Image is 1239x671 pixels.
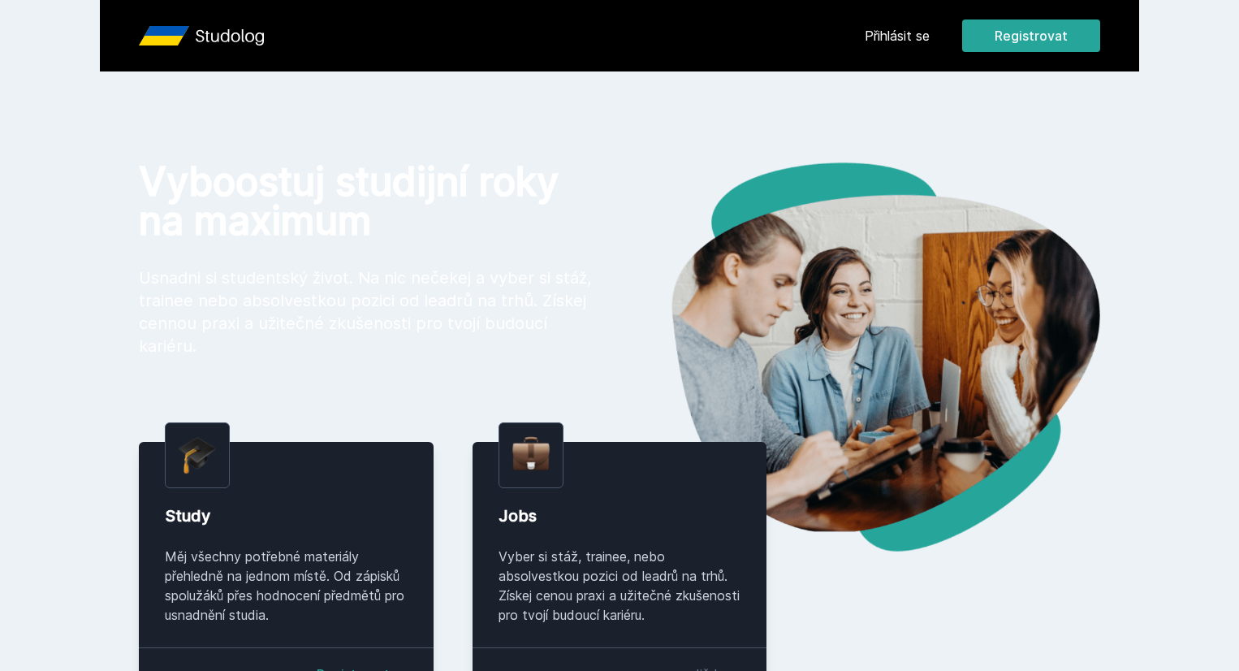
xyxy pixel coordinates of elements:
[139,162,594,240] h1: Vyboostuj studijní roky na maximum
[499,547,741,625] div: Vyber si stáž, trainee, nebo absolvestkou pozici od leadrů na trhů. Získej cenou praxi a užitečné...
[165,504,408,527] div: Study
[179,436,216,474] img: graduation-cap.png
[139,266,594,357] p: Usnadni si studentský život. Na nic nečekej a vyber si stáž, trainee nebo absolvestkou pozici od ...
[499,504,741,527] div: Jobs
[962,19,1100,52] button: Registrovat
[165,547,408,625] div: Měj všechny potřebné materiály přehledně na jednom místě. Od zápisků spolužáků přes hodnocení pře...
[512,433,550,474] img: briefcase.png
[865,26,930,45] a: Přihlásit se
[619,162,1100,552] img: hero.png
